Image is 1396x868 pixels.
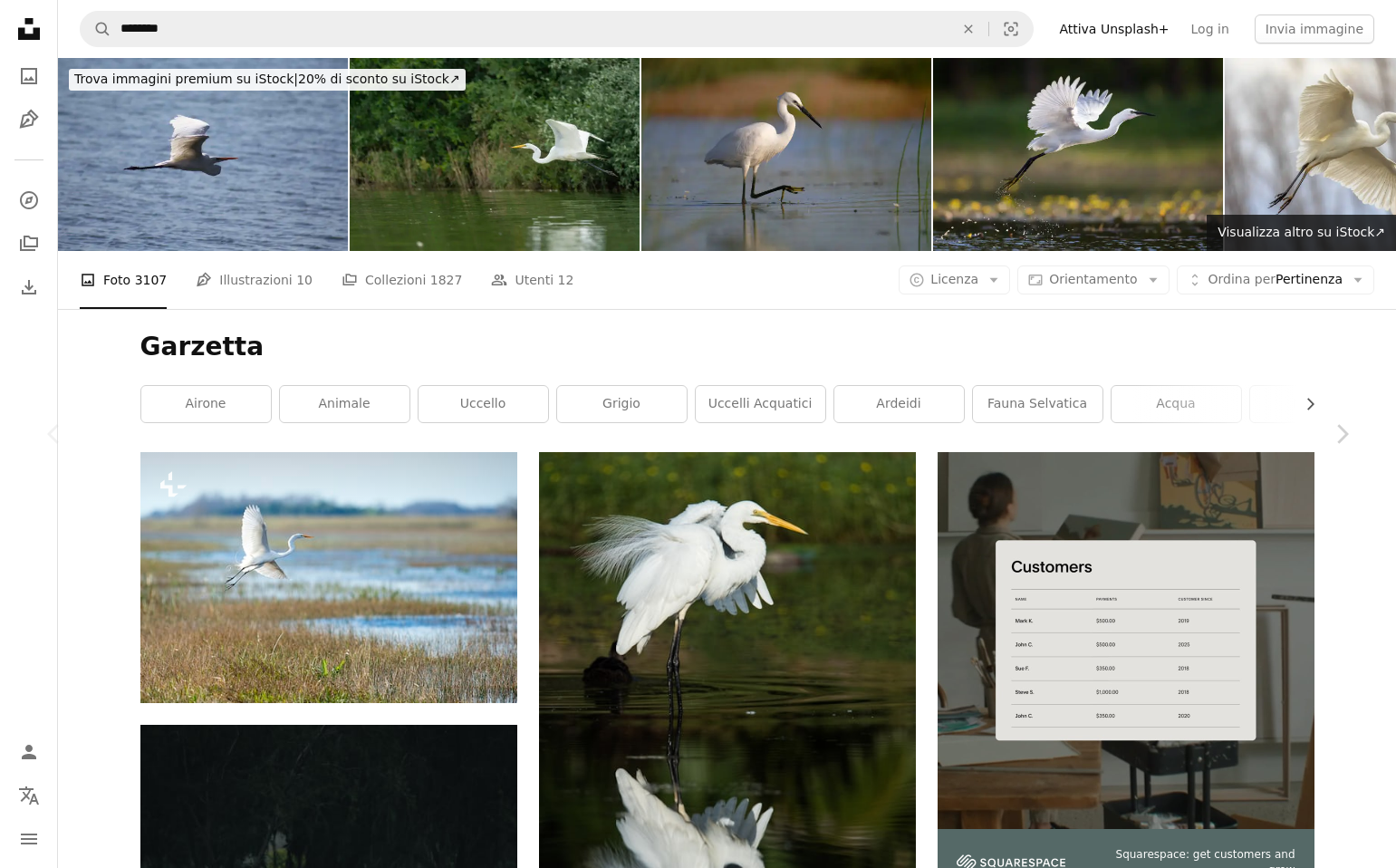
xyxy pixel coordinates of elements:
[1287,347,1396,521] a: Avanti
[296,270,313,290] span: 10
[140,331,1314,363] h1: Garzetta
[80,11,1034,47] form: Trova visual in tutto il sito
[491,251,573,309] a: Utenti 12
[140,569,517,585] a: Visualizza le foto di Marc Serota
[1208,272,1276,286] span: Ordina per
[1180,14,1240,43] a: Log in
[11,226,47,262] a: Collezioni
[899,265,1010,294] button: Licenza
[1049,272,1137,286] span: Orientamento
[430,270,463,290] span: 1827
[1218,225,1385,239] span: Visualizza altro su iStock ↗
[1250,386,1380,422] a: natura
[1017,265,1169,294] button: Orientamento
[1048,14,1179,43] a: Attiva Unsplash+
[342,251,462,309] a: Collezioni 1827
[558,270,574,290] span: 12
[140,452,517,703] img: premium_photo-1708433275550-fc004649daa8
[419,386,548,422] a: uccello
[74,72,298,86] span: Trova immagini premium su iStock |
[58,58,348,251] img: Una garzetta australiana bianca vola bassa quota sopra l'acqua di un lago com nel lago Macquarie ...
[11,821,47,857] button: Menu
[11,777,47,814] button: Lingua
[1207,215,1396,251] a: Visualizza altro su iStock↗
[933,58,1223,251] img: Piccola egret che vola sopra lo stagno.
[11,734,47,770] a: Accedi / Registrati
[1255,14,1374,43] button: Invia immagine
[989,12,1033,46] button: Ricerca visiva
[696,386,825,422] a: uccelli acquatici
[948,12,988,46] button: Elimina
[11,182,47,218] a: Esplora
[1208,271,1343,289] span: Pertinenza
[1177,265,1374,294] button: Ordina perPertinenza
[69,69,466,91] div: 20% di sconto su iStock ↗
[834,386,964,422] a: ardeidi
[1112,386,1241,422] a: Acqua
[58,58,477,101] a: Trova immagini premium su iStock|20% di sconto su iStock↗
[11,58,47,94] a: Foto
[641,58,931,251] img: Garzetta (Garzetta di Egretta)
[930,272,978,286] span: Licenza
[938,452,1314,829] img: file-1747939376688-baf9a4a454ffimage
[141,386,271,422] a: airone
[350,58,640,251] img: Great Egret in flight
[539,725,916,741] a: airone bianco
[557,386,687,422] a: grigio
[11,269,47,305] a: Cronologia download
[973,386,1102,422] a: fauna selvatica
[11,101,47,138] a: Illustrazioni
[196,251,313,309] a: Illustrazioni 10
[81,12,111,46] button: Cerca su Unsplash
[280,386,409,422] a: animale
